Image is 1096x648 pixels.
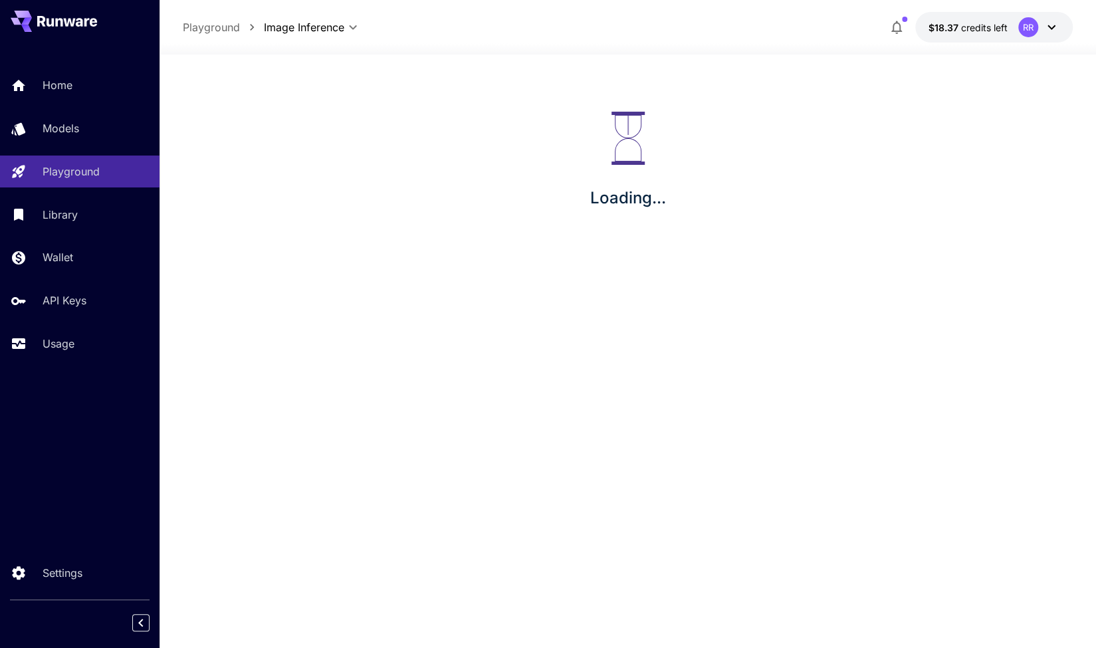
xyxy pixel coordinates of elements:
[929,21,1008,35] div: $18.36887
[183,19,240,35] a: Playground
[264,19,344,35] span: Image Inference
[142,611,160,635] div: Collapse sidebar
[43,565,82,581] p: Settings
[43,207,78,223] p: Library
[590,186,666,210] p: Loading...
[1018,17,1038,37] div: RR
[961,22,1008,33] span: credits left
[132,614,150,631] button: Collapse sidebar
[183,19,264,35] nav: breadcrumb
[43,336,74,352] p: Usage
[43,120,79,136] p: Models
[43,77,72,93] p: Home
[43,292,86,308] p: API Keys
[43,163,100,179] p: Playground
[929,22,961,33] span: $18.37
[43,249,73,265] p: Wallet
[915,12,1073,43] button: $18.36887RR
